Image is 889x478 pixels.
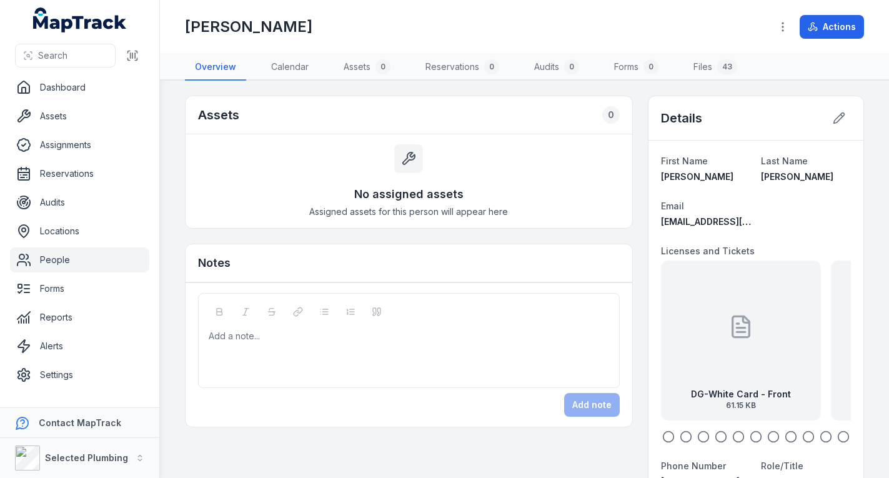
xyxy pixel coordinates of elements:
[415,54,509,81] a: Reservations0
[38,49,67,62] span: Search
[661,461,726,471] span: Phone Number
[564,59,579,74] div: 0
[683,54,747,81] a: Files43
[800,15,864,39] button: Actions
[198,106,239,124] h2: Assets
[661,171,733,182] span: [PERSON_NAME]
[10,334,149,359] a: Alerts
[761,156,808,166] span: Last Name
[15,44,116,67] button: Search
[198,254,231,272] h3: Notes
[602,106,620,124] div: 0
[39,417,121,428] strong: Contact MapTrack
[33,7,127,32] a: MapTrack
[661,109,702,127] h2: Details
[691,401,791,411] span: 61.15 KB
[717,59,737,74] div: 43
[10,219,149,244] a: Locations
[661,216,812,227] span: [EMAIL_ADDRESS][DOMAIN_NAME]
[10,161,149,186] a: Reservations
[10,276,149,301] a: Forms
[309,206,508,218] span: Assigned assets for this person will appear here
[10,104,149,129] a: Assets
[661,201,684,211] span: Email
[604,54,668,81] a: Forms0
[10,75,149,100] a: Dashboard
[185,17,312,37] h1: [PERSON_NAME]
[10,132,149,157] a: Assignments
[661,246,755,256] span: Licenses and Tickets
[761,461,803,471] span: Role/Title
[691,388,791,401] strong: DG-White Card - Front
[10,190,149,215] a: Audits
[10,305,149,330] a: Reports
[185,54,246,81] a: Overview
[761,171,833,182] span: [PERSON_NAME]
[261,54,319,81] a: Calendar
[643,59,658,74] div: 0
[10,362,149,387] a: Settings
[10,247,149,272] a: People
[375,59,390,74] div: 0
[524,54,589,81] a: Audits0
[484,59,499,74] div: 0
[45,452,128,463] strong: Selected Plumbing
[334,54,400,81] a: Assets0
[354,186,464,203] h3: No assigned assets
[661,156,708,166] span: First Name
